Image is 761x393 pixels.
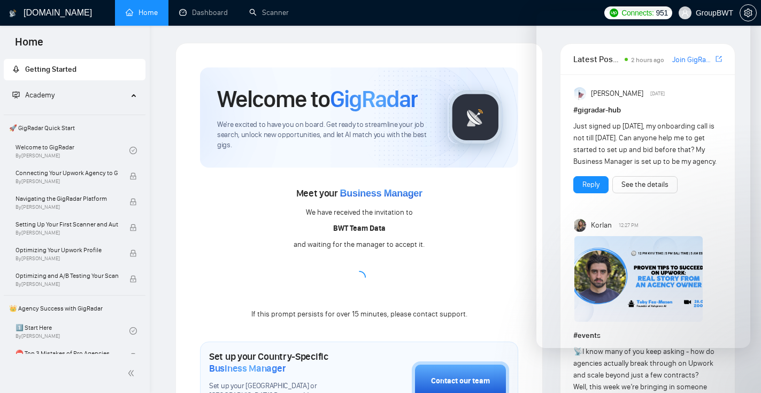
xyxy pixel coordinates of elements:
span: Meet your [296,187,422,199]
span: We're excited to have you on board. Get ready to streamline your job search, unlock new opportuni... [217,120,431,150]
h1: Set up your Country-Specific [209,351,358,374]
span: Optimizing and A/B Testing Your Scanner for Better Results [16,270,118,281]
span: By [PERSON_NAME] [16,281,118,288]
div: and waiting for the manager to accept it. [294,239,425,251]
li: Getting Started [4,59,145,80]
a: 1️⃣ Start HereBy[PERSON_NAME] [16,319,129,343]
span: lock [129,172,137,180]
span: Connecting Your Upwork Agency to GigRadar [16,168,118,178]
img: gigradar-logo.png [449,90,502,144]
span: double-left [127,368,138,379]
a: dashboardDashboard [179,8,228,17]
span: loading [353,271,366,284]
span: Business Manager [340,188,422,199]
span: Navigating the GigRadar Platform [16,193,118,204]
span: setting [740,9,756,17]
span: Academy [25,90,55,100]
b: BWT Team Data [333,224,386,233]
span: Getting Started [25,65,76,74]
span: 👑 Agency Success with GigRadar [5,298,144,319]
span: check-circle [129,327,137,335]
span: 951 [656,7,668,19]
a: Welcome to GigRadarBy[PERSON_NAME] [16,139,129,162]
span: By [PERSON_NAME] [16,230,118,236]
span: Academy [12,90,55,100]
span: lock [129,353,137,360]
div: We have received the invitation to [306,207,413,218]
iframe: Intercom live chat [725,357,750,382]
span: Business Manager [209,362,286,374]
span: GigRadar [330,85,418,114]
img: logo [9,5,17,22]
div: If this prompt persists for over 15 minutes, please contact support. [251,308,467,320]
iframe: Intercom live chat [536,11,750,348]
span: fund-projection-screen [12,91,20,99]
span: lock [129,250,137,257]
h1: Welcome to [217,85,418,114]
a: searchScanner [249,8,289,17]
span: By [PERSON_NAME] [16,255,118,262]
span: user [681,9,689,17]
span: rocket [12,65,20,73]
span: Optimizing Your Upwork Profile [16,245,118,255]
span: check-circle [129,147,137,154]
span: Home [6,34,52,57]
span: 📡 [573,347,582,356]
span: By [PERSON_NAME] [16,204,118,210]
span: 🚀 GigRadar Quick Start [5,117,144,139]
div: Contact our team [431,375,490,387]
span: ⛔ Top 3 Mistakes of Pro Agencies [16,348,118,359]
span: By [PERSON_NAME] [16,178,118,185]
a: setting [740,9,757,17]
img: upwork-logo.png [610,9,618,17]
span: lock [129,275,137,283]
span: Setting Up Your First Scanner and Auto-Bidder [16,219,118,230]
span: Connects: [621,7,654,19]
span: lock [129,224,137,231]
a: homeHome [126,8,158,17]
span: lock [129,198,137,206]
button: setting [740,4,757,21]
